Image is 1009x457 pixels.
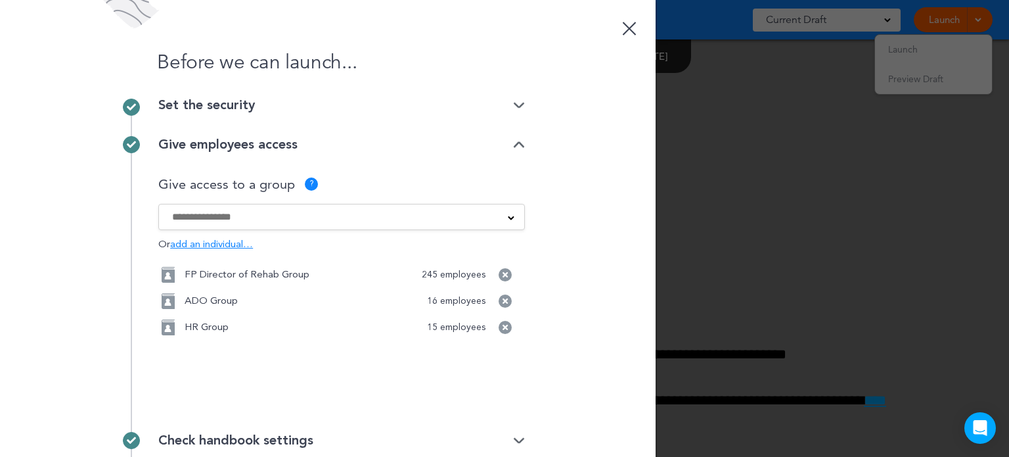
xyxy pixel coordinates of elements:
[158,320,175,335] img: group_icon.svg
[422,270,485,279] p: 245 employees
[185,323,229,333] p: HR Group
[158,240,525,250] div: Or
[185,297,238,306] p: ADO Group
[158,178,295,191] p: Give access to a group
[170,240,253,250] span: add an individual…
[513,101,525,110] img: arrow-down@2x.png
[158,293,175,309] img: group_icon.svg
[158,138,525,151] div: Give employees access
[513,141,525,149] img: arrow-down@2x.png
[305,178,318,191] div: ?
[427,297,485,306] p: 16 employees
[427,323,485,332] p: 15 employees
[158,267,175,283] img: group_icon.svg
[185,270,309,280] p: FP Director of Rehab Group
[513,437,525,445] img: arrow-down@2x.png
[158,99,525,112] div: Set the security
[964,412,996,444] div: Open Intercom Messenger
[131,53,525,72] h1: Before we can launch...
[158,434,525,447] div: Check handbook settings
